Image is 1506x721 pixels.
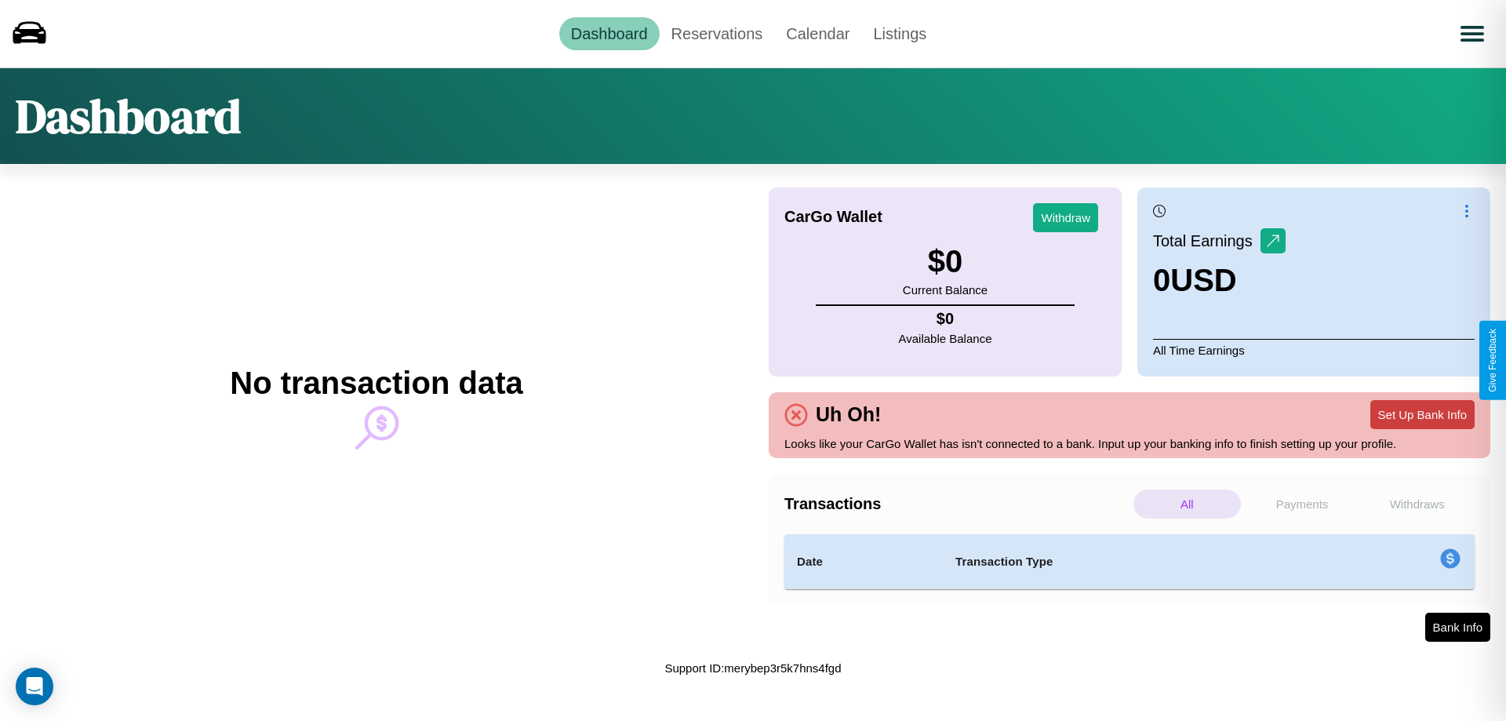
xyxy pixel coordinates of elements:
[1370,400,1475,429] button: Set Up Bank Info
[784,534,1475,589] table: simple table
[1153,263,1286,298] h3: 0 USD
[774,17,861,50] a: Calendar
[903,244,988,279] h3: $ 0
[899,310,992,328] h4: $ 0
[660,17,775,50] a: Reservations
[797,552,930,571] h4: Date
[559,17,660,50] a: Dashboard
[784,208,882,226] h4: CarGo Wallet
[808,403,889,426] h4: Uh Oh!
[784,433,1475,454] p: Looks like your CarGo Wallet has isn't connected to a bank. Input up your banking info to finish ...
[16,84,241,148] h1: Dashboard
[1153,227,1260,255] p: Total Earnings
[1249,490,1356,519] p: Payments
[1033,203,1098,232] button: Withdraw
[1133,490,1241,519] p: All
[230,366,522,401] h2: No transaction data
[1153,339,1475,361] p: All Time Earnings
[784,495,1129,513] h4: Transactions
[955,552,1311,571] h4: Transaction Type
[899,328,992,349] p: Available Balance
[1363,490,1471,519] p: Withdraws
[664,657,841,679] p: Support ID: merybep3r5k7hns4fgd
[1450,12,1494,56] button: Open menu
[1425,613,1490,642] button: Bank Info
[1487,329,1498,392] div: Give Feedback
[16,668,53,705] div: Open Intercom Messenger
[903,279,988,300] p: Current Balance
[861,17,938,50] a: Listings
